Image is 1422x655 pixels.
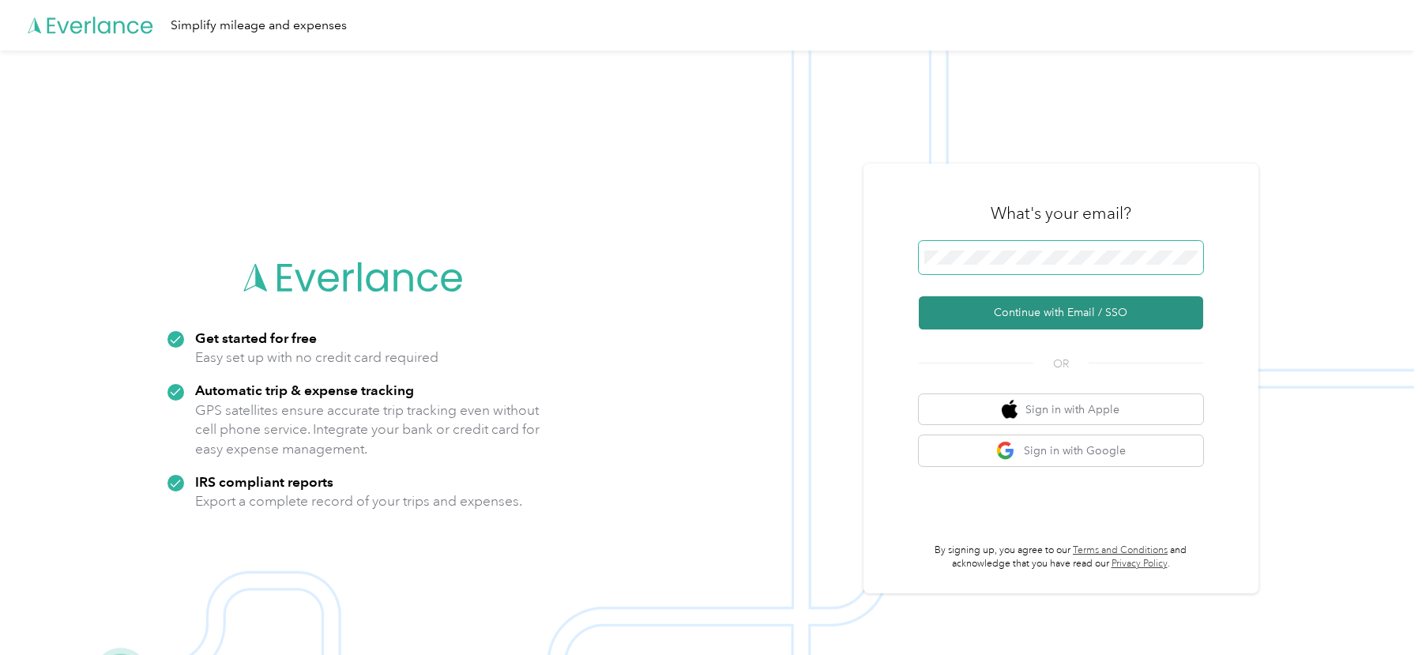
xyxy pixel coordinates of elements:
p: By signing up, you agree to our and acknowledge that you have read our . [919,544,1203,571]
button: Continue with Email / SSO [919,296,1203,329]
strong: Automatic trip & expense tracking [195,382,414,398]
img: google logo [996,441,1016,461]
p: GPS satellites ensure accurate trip tracking even without cell phone service. Integrate your bank... [195,401,540,459]
span: OR [1033,356,1089,372]
strong: IRS compliant reports [195,473,333,490]
div: Simplify mileage and expenses [171,16,347,36]
iframe: Everlance-gr Chat Button Frame [1334,567,1422,655]
p: Easy set up with no credit card required [195,348,438,367]
a: Privacy Policy [1112,558,1168,570]
img: apple logo [1002,400,1018,420]
button: apple logoSign in with Apple [919,394,1203,425]
strong: Get started for free [195,329,317,346]
button: google logoSign in with Google [919,435,1203,466]
a: Terms and Conditions [1073,544,1168,556]
p: Export a complete record of your trips and expenses. [195,491,522,511]
h3: What's your email? [991,202,1131,224]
